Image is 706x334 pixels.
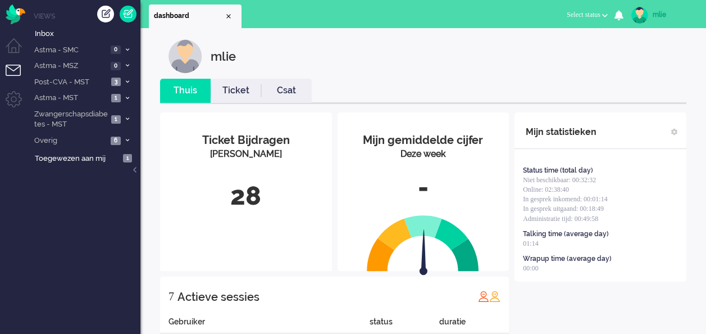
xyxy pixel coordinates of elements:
img: avatar [631,7,648,24]
div: Wrapup time (average day) [523,254,612,264]
img: semi_circle.svg [367,215,479,272]
span: Toegewezen aan mij [35,154,120,164]
li: Csat [261,79,312,103]
a: Inbox [33,27,140,39]
a: Thuis [160,84,211,97]
span: Post-CVA - MST [33,77,108,88]
span: Overig [33,136,107,146]
img: arrow.svg [400,229,448,278]
li: Tickets menu [6,65,31,90]
span: 1 [111,115,121,124]
span: Astma - MSZ [33,61,107,71]
div: Status time (total day) [523,166,593,175]
div: 28 [168,178,324,215]
span: 00:00 [523,264,538,272]
div: Actieve sessies [177,286,259,308]
span: Astma - SMC [33,45,107,56]
span: Zwangerschapsdiabetes - MST [33,109,108,130]
div: mlie [211,39,236,73]
div: status [370,316,439,333]
div: mlie [653,9,695,20]
a: Quick Ticket [120,6,136,22]
img: profile_orange.svg [489,291,500,302]
span: 1 [123,154,132,163]
a: Omnidesk [6,7,25,16]
button: Select status [560,7,614,23]
img: profile_red.svg [478,291,489,302]
div: Mijn statistieken [526,121,596,143]
div: Ticket Bijdragen [168,132,324,148]
span: 3 [111,78,121,86]
span: 0 [111,46,121,54]
div: Close tab [224,12,233,21]
span: Astma - MST [33,93,108,103]
div: duratie [439,316,509,333]
div: Creëer ticket [97,6,114,22]
li: Views [34,11,140,21]
a: Ticket [211,84,261,97]
span: Niet beschikbaar: 00:32:32 Online: 02:38:40 In gesprek inkomend: 00:01:14 In gesprek uitgaand: 00... [523,176,607,223]
div: Gebruiker [160,316,370,333]
li: Ticket [211,79,261,103]
div: Talking time (average day) [523,229,609,239]
span: 0 [111,62,121,70]
div: Mijn gemiddelde cijfer [346,132,501,148]
span: 1 [111,94,121,102]
span: 6 [111,137,121,145]
span: Select status [567,11,600,19]
a: Csat [261,84,312,97]
div: - [346,169,501,206]
a: mlie [629,7,695,24]
div: 7 [168,285,174,308]
img: flow_omnibird.svg [6,4,25,24]
span: 01:14 [523,240,538,247]
li: Select status [560,3,614,28]
div: [PERSON_NAME] [168,148,324,161]
span: dashboard [154,11,224,21]
li: Dashboard [149,4,242,28]
img: customer.svg [168,39,202,73]
li: Dashboard menu [6,38,31,64]
li: Admin menu [6,91,31,116]
span: Inbox [35,29,140,39]
li: Thuis [160,79,211,103]
div: Deze week [346,148,501,161]
a: Toegewezen aan mij 1 [33,152,140,164]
